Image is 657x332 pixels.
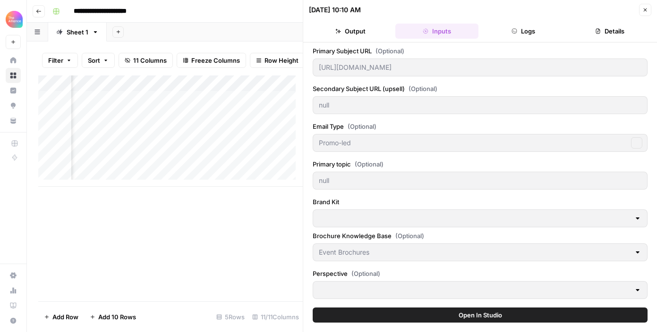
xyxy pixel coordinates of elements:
label: Email Type [313,122,648,131]
a: Insights [6,83,21,98]
a: Opportunities [6,98,21,113]
button: Help + Support [6,313,21,328]
a: Home [6,53,21,68]
button: Logs [482,24,565,39]
span: Filter [48,56,63,65]
img: Alliance Logo [6,11,23,28]
button: Output [309,24,392,39]
button: Add 10 Rows [84,309,142,324]
span: Open In Studio [459,310,502,320]
span: Freeze Columns [191,56,240,65]
span: (Optional) [348,122,376,131]
label: Brochure Knowledge Base [313,231,648,241]
button: Filter [42,53,78,68]
a: Learning Hub [6,298,21,313]
div: Sheet 1 [67,27,88,37]
button: Add Row [38,309,84,324]
button: Freeze Columns [177,53,246,68]
button: Workspace: Alliance [6,8,21,31]
input: Promo-led [319,138,628,148]
button: Inputs [395,24,478,39]
span: (Optional) [351,269,380,278]
label: Perspective [313,269,648,278]
div: [DATE] 10:10 AM [309,5,361,15]
a: Browse [6,68,21,83]
span: Row Height [265,56,299,65]
span: (Optional) [355,159,384,169]
a: Your Data [6,113,21,128]
label: Secondary Subject URL (upsell) [313,84,648,93]
button: Row Height [250,53,305,68]
span: (Optional) [409,84,437,93]
span: Add Row [52,312,78,322]
span: (Optional) [375,46,404,56]
div: 11/11 Columns [248,309,303,324]
span: (Optional) [395,231,424,241]
button: 11 Columns [119,53,173,68]
a: Usage [6,283,21,298]
span: Sort [88,56,100,65]
a: Settings [6,268,21,283]
button: Details [569,24,651,39]
span: Add 10 Rows [98,312,136,322]
div: 5 Rows [213,309,248,324]
button: Sort [82,53,115,68]
label: Primary Subject URL [313,46,648,56]
span: 11 Columns [133,56,167,65]
a: Sheet 1 [48,23,107,41]
button: Open In Studio [313,307,648,323]
label: Brand Kit [313,197,648,207]
label: Primary topic [313,159,648,169]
